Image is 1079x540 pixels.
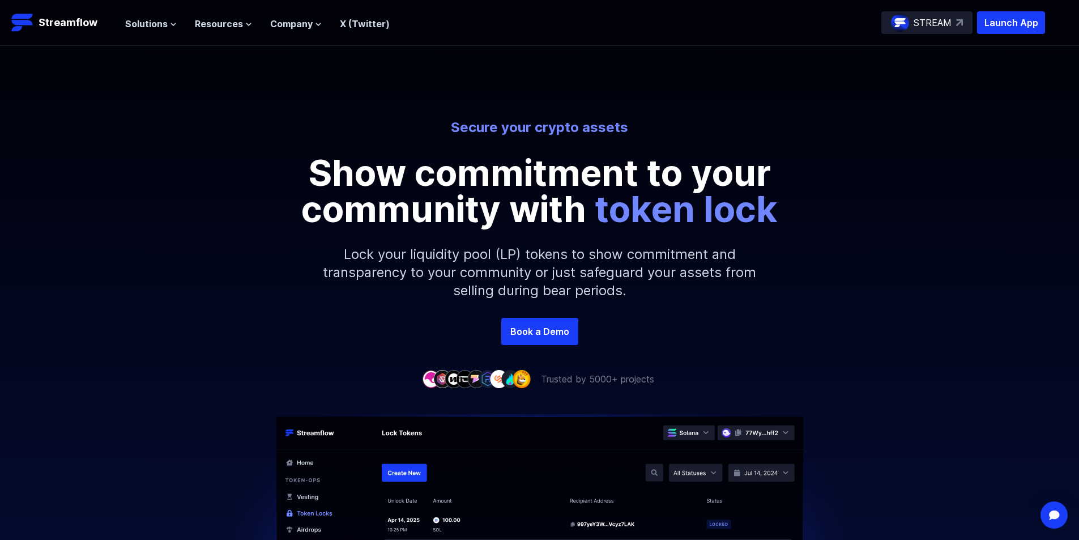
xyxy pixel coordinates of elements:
img: company-2 [433,370,451,388]
img: streamflow-logo-circle.png [891,14,909,32]
button: Company [270,17,322,31]
span: Resources [195,17,243,31]
p: Show commitment to your community with [285,155,795,227]
img: company-3 [445,370,463,388]
button: Solutions [125,17,177,31]
button: Resources [195,17,252,31]
img: top-right-arrow.svg [956,19,963,26]
img: company-8 [501,370,519,388]
span: Company [270,17,313,31]
img: company-7 [490,370,508,388]
a: X (Twitter) [340,18,390,29]
img: company-6 [479,370,497,388]
img: Streamflow Logo [11,11,34,34]
span: Solutions [125,17,168,31]
img: company-5 [467,370,485,388]
img: company-4 [456,370,474,388]
button: Launch App [977,11,1045,34]
p: STREAM [914,16,952,29]
a: Book a Demo [501,318,578,345]
img: company-9 [513,370,531,388]
span: token lock [595,187,778,231]
img: company-1 [422,370,440,388]
a: STREAM [881,11,973,34]
p: Secure your crypto assets [226,118,854,137]
p: Streamflow [39,15,97,31]
a: Streamflow [11,11,114,34]
div: Open Intercom Messenger [1040,501,1068,529]
p: Trusted by 5000+ projects [541,372,654,386]
p: Lock your liquidity pool (LP) tokens to show commitment and transparency to your community or jus... [296,227,783,318]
